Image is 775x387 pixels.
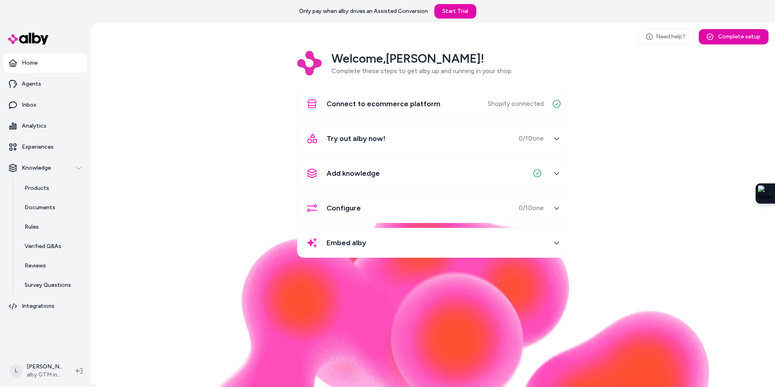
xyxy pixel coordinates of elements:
[3,137,87,157] a: Experiences
[297,51,322,76] img: Logo
[10,364,23,377] span: L
[22,143,54,151] p: Experiences
[17,276,87,295] a: Survey Questions
[17,217,87,237] a: Rules
[519,134,544,143] span: 0 / 1 Done
[22,302,54,310] p: Integrations
[302,164,563,183] button: Add knowledge
[302,94,563,114] button: Connect to ecommerce platformShopify connected
[8,33,48,44] img: alby Logo
[488,99,544,109] span: Shopify connected
[22,59,38,67] p: Home
[3,74,87,94] a: Agents
[758,185,773,202] img: Extension Icon
[3,297,87,316] a: Integrations
[331,67,513,75] span: Complete these steps to get alby up and running in your shop.
[3,53,87,73] a: Home
[17,198,87,217] a: Documents
[22,164,51,172] p: Knowledge
[17,237,87,256] a: Verified Q&As
[327,237,366,248] span: Embed alby
[25,184,49,192] p: Products
[327,98,440,109] span: Connect to ecommerce platform
[302,233,563,252] button: Embed alby
[27,363,63,371] p: [PERSON_NAME]
[3,95,87,115] a: Inbox
[22,80,41,88] p: Agents
[638,29,694,44] a: Need help?
[17,179,87,198] a: Products
[327,202,361,214] span: Configure
[299,7,428,15] p: Only pay when alby drives an Assisted Conversion
[155,194,710,387] img: alby Bubble
[22,122,46,130] p: Analytics
[25,223,39,231] p: Rules
[302,198,563,218] button: Configure0/1Done
[3,158,87,178] button: Knowledge
[3,116,87,136] a: Analytics
[331,51,513,66] h2: Welcome, [PERSON_NAME] !
[519,203,544,213] span: 0 / 1 Done
[27,371,63,379] span: alby GTM internal
[17,256,87,276] a: Reviews
[22,101,36,109] p: Inbox
[699,29,769,44] button: Complete setup
[302,129,563,148] button: Try out alby now!0/1Done
[5,358,69,384] button: L[PERSON_NAME]alby GTM internal
[327,133,385,144] span: Try out alby now!
[25,262,46,270] p: Reviews
[25,242,61,250] p: Verified Q&As
[434,4,476,19] a: Start Trial
[25,204,55,212] p: Documents
[327,168,380,179] span: Add knowledge
[25,281,71,289] p: Survey Questions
